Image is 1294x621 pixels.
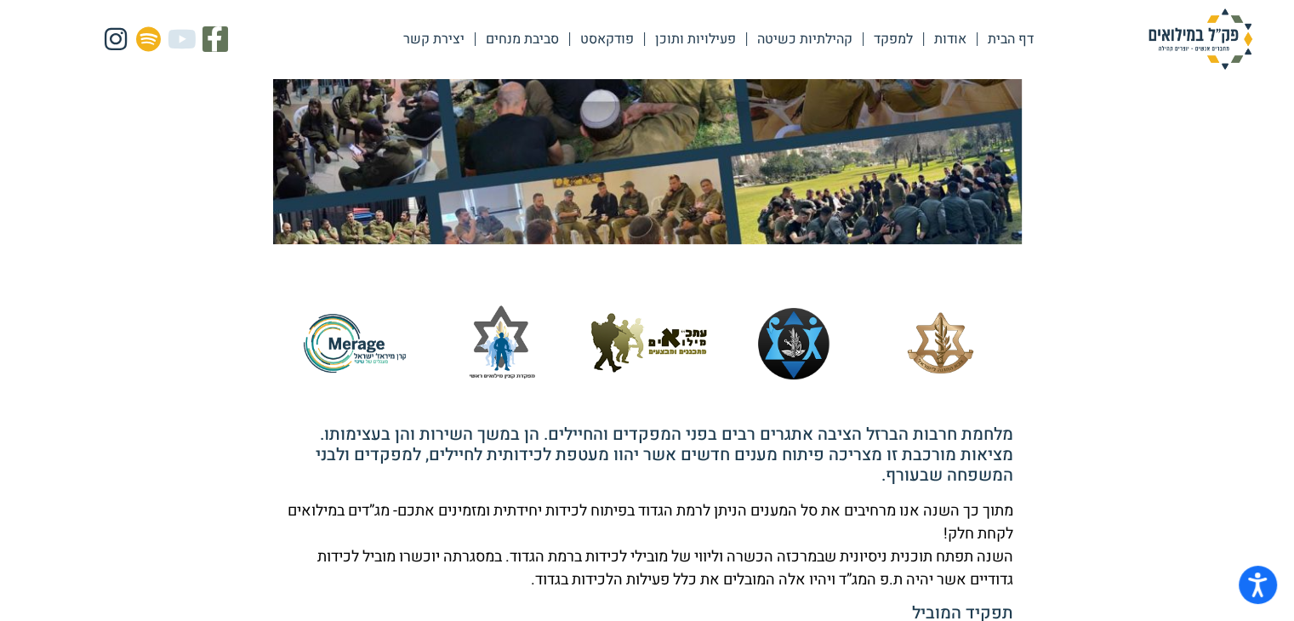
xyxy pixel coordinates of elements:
a: פעילויות ותוכן [645,20,746,59]
a: יצירת קשר [393,20,475,59]
a: סביבת מנחים [476,20,569,59]
a: קהילתיות כשיטה [747,20,863,59]
nav: Menu [393,20,1044,59]
a: למפקד [864,20,923,59]
h5: מלחמת חרבות הברזל הציבה אתגרים רבים בפני המפקדים והחיילים. הן במשך השירות והן בעצימותו. מציאות מו... [282,424,1013,486]
p: מתוך כך השנה אנו מרחיבים את סל המענים הניתן לרמת הגדוד בפיתוח לכידות יחידתית ומזמינים אתכם- מג”די... [282,499,1013,591]
a: פודקאסט [570,20,644,59]
a: אודות [924,20,977,59]
img: פק"ל [1115,9,1285,70]
a: דף הבית [978,20,1044,59]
